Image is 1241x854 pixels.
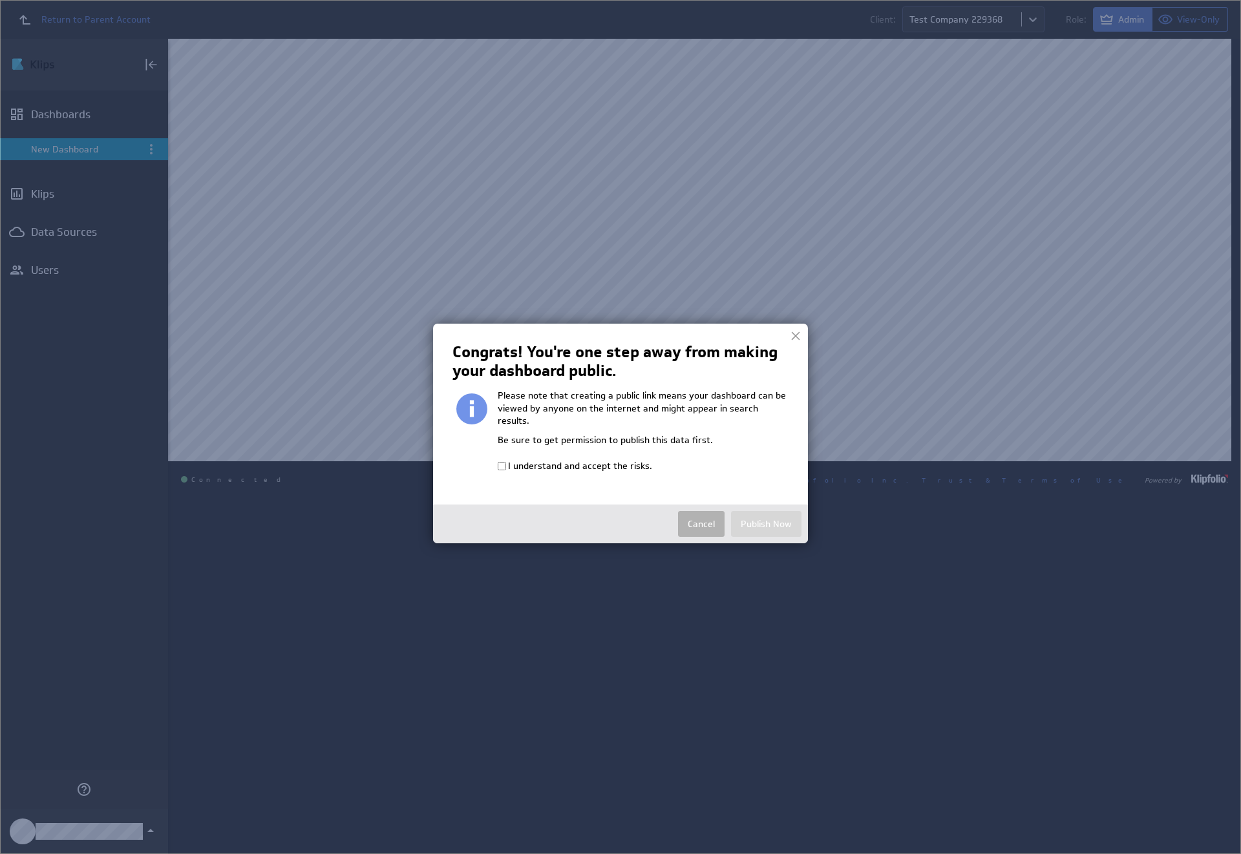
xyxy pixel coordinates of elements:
p: Please note that creating a public link means your dashboard can be viewed by anyone on the inter... [498,390,789,434]
button: Cancel [678,511,725,537]
button: Publish Now [731,511,801,537]
p: Be sure to get permission to publish this data first. [498,434,789,453]
h2: Congrats! You're one step away from making your dashboard public. [452,343,785,380]
label: I understand and accept the risks. [508,460,652,472]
